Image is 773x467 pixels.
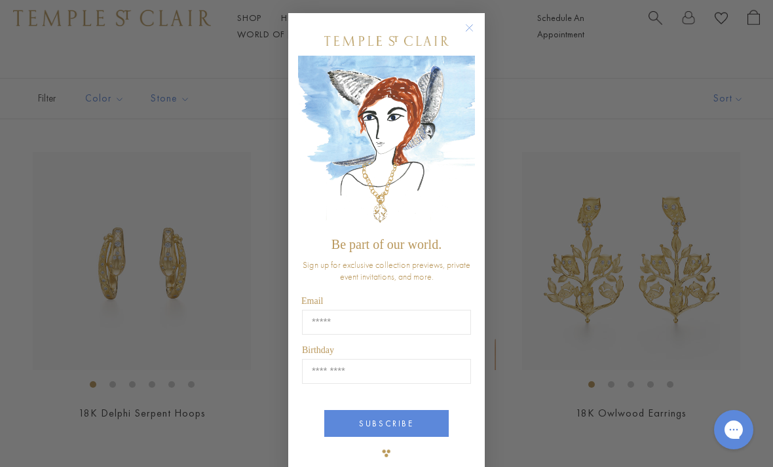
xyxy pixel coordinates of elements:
[331,237,442,252] span: Be part of our world.
[707,405,760,454] iframe: Gorgias live chat messenger
[373,440,400,466] img: TSC
[302,345,334,355] span: Birthday
[324,410,449,437] button: SUBSCRIBE
[301,296,323,306] span: Email
[324,36,449,46] img: Temple St. Clair
[302,310,471,335] input: Email
[298,56,475,231] img: c4a9eb12-d91a-4d4a-8ee0-386386f4f338.jpeg
[468,26,484,43] button: Close dialog
[303,259,470,282] span: Sign up for exclusive collection previews, private event invitations, and more.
